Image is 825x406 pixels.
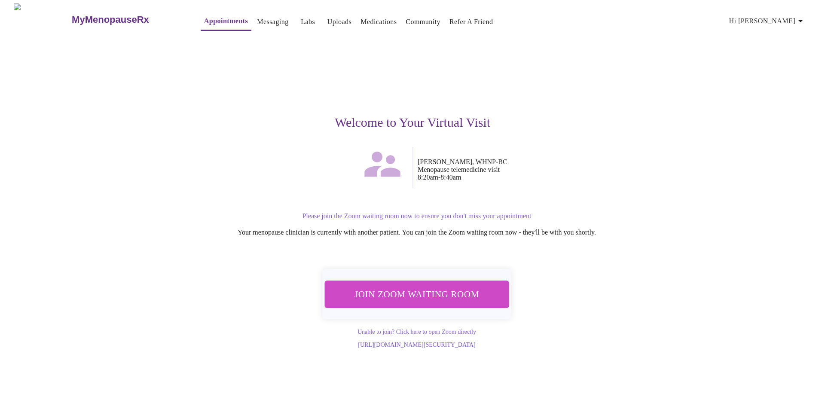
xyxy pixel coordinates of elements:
h3: MyMenopauseRx [72,14,149,25]
button: Messaging [254,13,292,31]
span: Hi [PERSON_NAME] [729,15,806,27]
a: Refer a Friend [449,16,493,28]
button: Hi [PERSON_NAME] [726,12,809,30]
a: Messaging [257,16,288,28]
a: MyMenopauseRx [71,5,183,35]
button: Medications [357,13,400,31]
button: Labs [294,13,322,31]
button: Appointments [201,12,251,31]
a: Appointments [204,15,248,27]
button: Uploads [324,13,355,31]
a: Unable to join? Click here to open Zoom directly [357,329,476,335]
button: Join Zoom Waiting Room [324,281,509,308]
h3: Welcome to Your Virtual Visit [148,115,677,130]
a: Community [406,16,440,28]
a: [URL][DOMAIN_NAME][SECURITY_DATA] [358,342,475,348]
button: Community [402,13,444,31]
a: Uploads [327,16,352,28]
a: Labs [301,16,315,28]
p: Your menopause clinician is currently with another patient. You can join the Zoom waiting room no... [156,229,677,236]
a: Medications [361,16,397,28]
button: Refer a Friend [446,13,497,31]
img: MyMenopauseRx Logo [14,3,71,36]
span: Join Zoom Waiting Room [336,286,498,302]
p: Please join the Zoom waiting room now to ensure you don't miss your appointment [156,212,677,220]
p: [PERSON_NAME], WHNP-BC Menopause telemedicine visit 8:20am - 8:40am [418,158,677,181]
